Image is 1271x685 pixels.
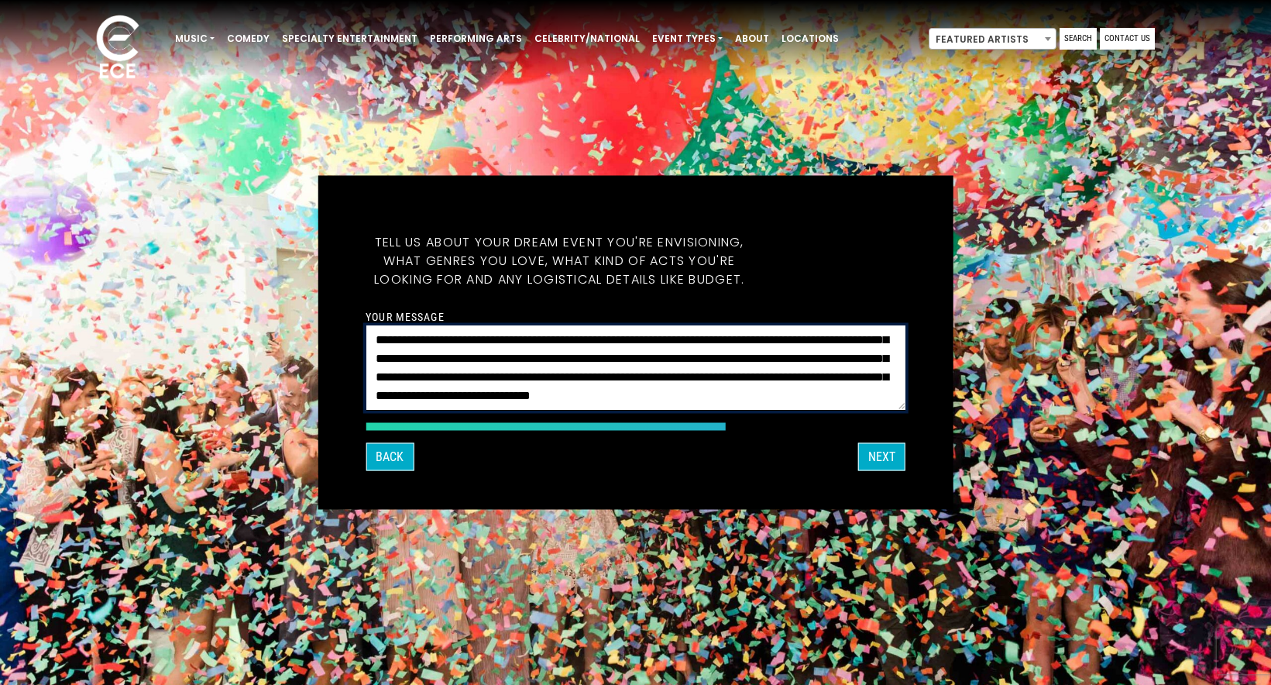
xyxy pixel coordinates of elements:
[366,215,753,308] h5: Tell us about your dream event you're envisioning, what genres you love, what kind of acts you're...
[169,26,221,52] a: Music
[1100,28,1155,50] a: Contact Us
[929,28,1056,50] span: Featured Artists
[424,26,528,52] a: Performing Arts
[366,310,444,324] label: Your message
[775,26,845,52] a: Locations
[221,26,276,52] a: Comedy
[858,443,905,471] button: Next
[79,11,156,86] img: ece_new_logo_whitev2-1.png
[646,26,729,52] a: Event Types
[1060,28,1097,50] a: Search
[366,443,414,471] button: Back
[276,26,424,52] a: Specialty Entertainment
[729,26,775,52] a: About
[528,26,646,52] a: Celebrity/National
[929,29,1056,50] span: Featured Artists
